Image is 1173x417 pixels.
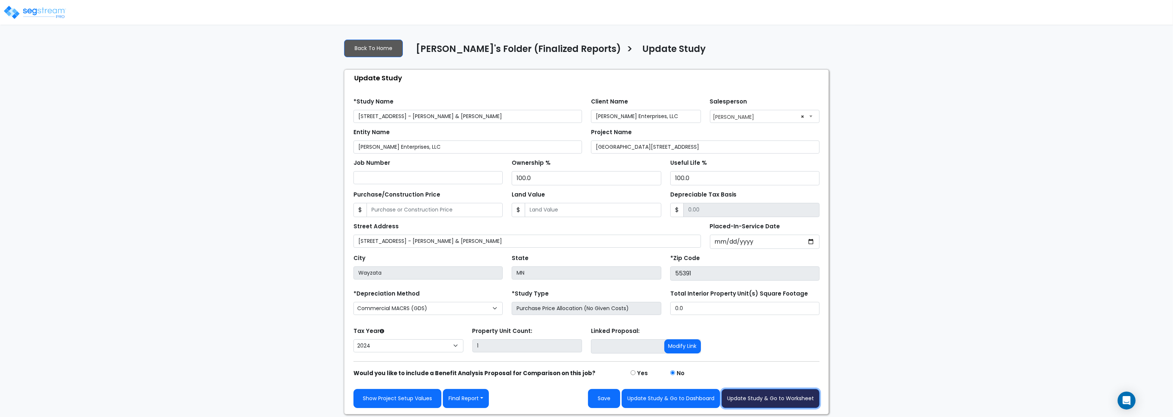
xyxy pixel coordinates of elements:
[512,191,545,199] label: Land Value
[591,327,640,336] label: Linked Proposal:
[512,254,529,263] label: State
[367,203,503,217] input: Purchase or Construction Price
[710,98,747,106] label: Salesperson
[591,110,701,123] input: Client Name
[591,98,628,106] label: Client Name
[353,159,390,167] label: Job Number
[353,235,701,248] input: Street Address
[677,369,684,378] label: No
[637,44,706,59] a: Update Study
[591,140,820,154] input: Project Name
[353,191,440,199] label: Purchase/Construction Price
[670,302,820,315] input: total square foot
[3,5,67,20] img: logo_pro_r.png
[627,43,633,58] h3: >
[801,111,804,122] span: ×
[353,290,420,298] label: *Depreciation Method
[353,110,582,123] input: Study Name
[353,203,367,217] span: $
[472,339,582,352] input: Building Count
[512,290,549,298] label: *Study Type
[670,266,820,281] input: Zip Code
[622,389,720,408] button: Update Study & Go to Dashboard
[525,203,661,217] input: Land Value
[353,327,384,336] label: Tax Year
[353,222,399,231] label: Street Address
[353,389,441,408] a: Show Project Setup Values
[710,110,820,123] span: Tom Miller
[710,222,780,231] label: Placed-In-Service Date
[353,98,393,106] label: *Study Name
[710,110,820,122] span: Tom Miller
[637,369,648,378] label: Yes
[472,327,533,336] label: Property Unit Count:
[416,44,621,56] h4: [PERSON_NAME]'s Folder (Finalized Reports)
[512,171,661,185] input: Ownership
[410,44,621,59] a: [PERSON_NAME]'s Folder (Finalized Reports)
[683,203,820,217] input: 0.00
[512,203,525,217] span: $
[512,159,551,167] label: Ownership %
[443,389,489,408] button: Final Report
[588,389,620,408] button: Save
[722,389,820,408] button: Update Study & Go to Worksheet
[353,140,582,154] input: Entity Name
[670,171,820,185] input: Depreciation
[670,254,700,263] label: *Zip Code
[353,369,595,377] strong: Would you like to include a Benefit Analysis Proposal for Comparison on this job?
[664,339,701,353] button: Modify Link
[348,70,829,86] div: Update Study
[353,254,365,263] label: City
[344,40,403,57] a: Back To Home
[670,203,684,217] span: $
[642,44,706,56] h4: Update Study
[353,128,390,137] label: Entity Name
[670,191,737,199] label: Depreciable Tax Basis
[670,159,707,167] label: Useful Life %
[670,290,808,298] label: Total Interior Property Unit(s) Square Footage
[1118,392,1136,410] div: Open Intercom Messenger
[591,128,632,137] label: Project Name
